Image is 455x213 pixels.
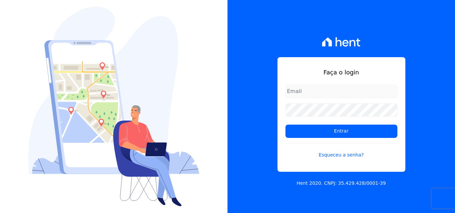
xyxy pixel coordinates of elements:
input: Entrar [285,125,397,138]
p: Hent 2020. CNPJ: 35.429.428/0001-39 [297,180,386,187]
h1: Faça o login [285,68,397,77]
img: Login [28,7,200,206]
input: Email [285,85,397,98]
a: Esqueceu a senha? [285,143,397,159]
